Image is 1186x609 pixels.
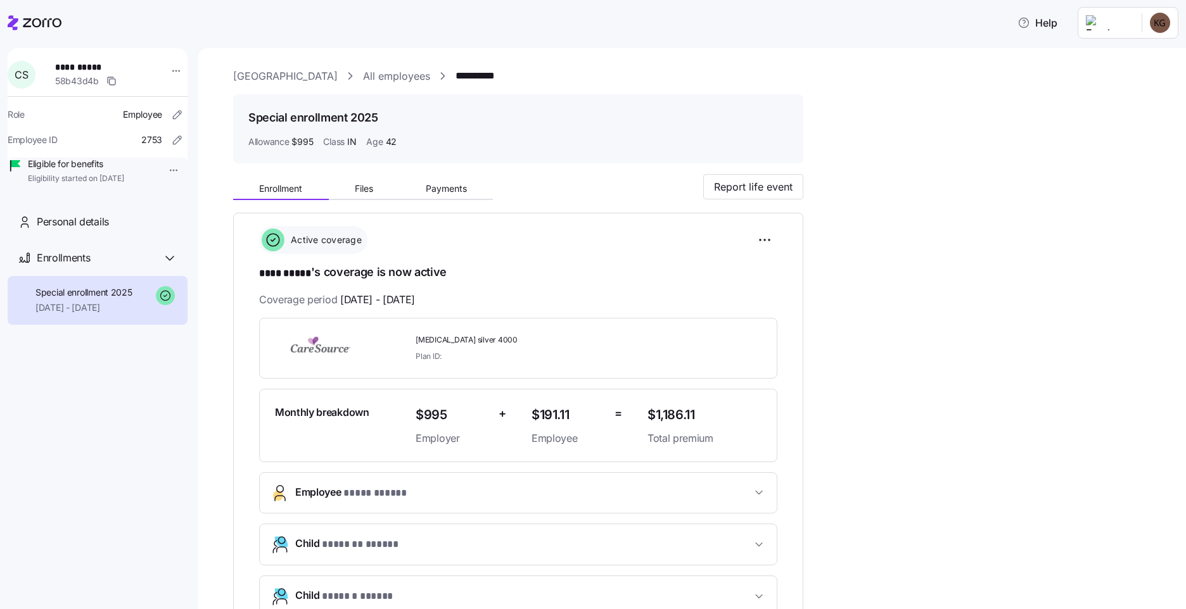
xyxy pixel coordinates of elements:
span: Role [8,108,25,121]
span: Employer [416,430,488,446]
a: All employees [363,68,430,84]
span: Age [366,135,383,148]
img: Employer logo [1086,15,1132,30]
span: Monthly breakdown [275,405,369,420]
span: Plan ID: [416,351,442,361]
span: $1,186.11 [647,405,762,425]
span: Help [1017,15,1057,30]
span: Personal details [37,214,109,230]
h1: Special enrollment 2025 [248,110,378,125]
h1: 's coverage is now active [259,264,777,282]
span: $995 [416,405,488,425]
span: [DATE] - [DATE] [340,292,415,308]
span: Eligibility started on [DATE] [28,173,124,184]
span: Employee ID [8,134,58,146]
span: = [615,405,622,423]
span: Report life event [714,179,793,194]
span: [MEDICAL_DATA] silver 4000 [416,335,637,346]
span: C S [15,70,28,80]
img: CareSource [275,334,366,363]
span: Total premium [647,430,762,446]
span: Child [295,536,399,553]
img: b34cea83cf096b89a2fb04a6d3fa81b3 [1150,13,1170,33]
a: [GEOGRAPHIC_DATA] [233,68,338,84]
span: Allowance [248,135,289,148]
span: 2753 [141,134,162,146]
span: + [499,405,506,423]
span: Payments [426,184,467,193]
span: Class [323,135,345,148]
span: Enrollments [37,250,90,266]
span: IN [347,135,356,148]
span: Eligible for benefits [28,158,124,170]
span: 58b43d4b [55,75,99,87]
button: Help [1007,10,1068,35]
span: Child [295,587,393,605]
button: Report life event [703,174,803,199]
span: Files [355,184,373,193]
span: $191.11 [532,405,604,425]
span: Enrollment [259,184,302,193]
span: 42 [386,135,397,148]
span: Special enrollment 2025 [35,286,132,299]
span: [DATE] - [DATE] [35,301,132,314]
span: Employee [123,108,162,121]
span: Employee [532,430,604,446]
span: Coverage period [259,292,415,308]
span: $995 [291,135,313,148]
span: Employee [295,484,407,501]
span: Active coverage [287,234,362,246]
